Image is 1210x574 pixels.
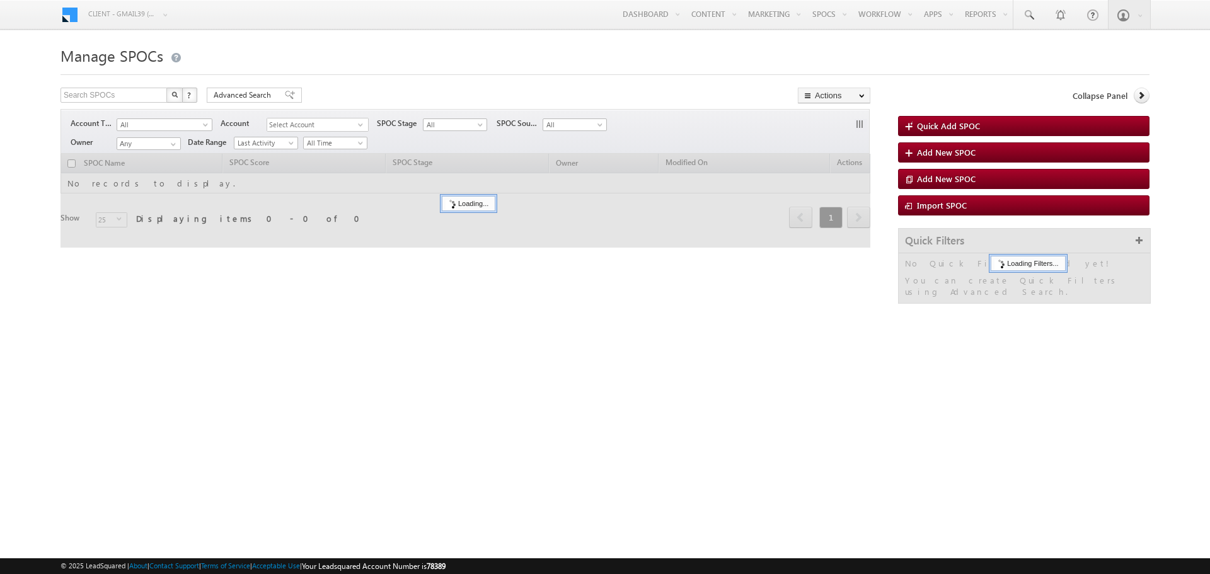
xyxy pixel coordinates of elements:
span: Import SPOC [917,200,967,210]
a: About [129,561,147,570]
a: Contact Support [149,561,199,570]
a: All [423,118,487,131]
span: © 2025 LeadSquared | | | | | [60,560,446,572]
span: SPOC Source [497,118,543,129]
span: Account Type [71,118,117,129]
span: All Time [304,137,364,149]
span: Your Leadsquared Account Number is [302,561,446,571]
a: Show All Items [164,138,180,151]
a: All Time [303,137,367,149]
span: 78389 [427,561,446,571]
span: Collapse Panel [1073,90,1127,101]
span: All [423,119,483,130]
a: All [543,118,607,131]
button: Actions [798,88,870,103]
span: Quick Add SPOC [917,120,980,131]
span: Client - gmail39 (78389) [88,8,154,20]
button: ? [182,88,197,103]
span: Date Range [188,137,234,148]
span: All [117,119,204,130]
span: Select Account [267,118,358,132]
div: Loading... [442,196,495,211]
span: Owner [71,137,117,148]
a: Terms of Service [201,561,250,570]
span: Advanced Search [214,89,275,101]
div: Select Account [267,118,369,132]
a: Last Activity [234,137,298,149]
div: Loading Filters... [991,256,1065,271]
span: ? [187,89,193,100]
a: All [117,118,212,131]
span: Last Activity [234,137,294,149]
span: All [543,119,603,130]
span: SPOC Stage [377,118,423,129]
span: Add New SPOC [917,173,976,184]
span: Manage SPOCs [60,45,163,66]
input: Type to Search [117,137,181,150]
img: Search [171,91,178,98]
a: Acceptable Use [252,561,300,570]
span: Account [221,118,267,129]
span: select [358,122,368,127]
span: Add New SPOC [917,147,976,158]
